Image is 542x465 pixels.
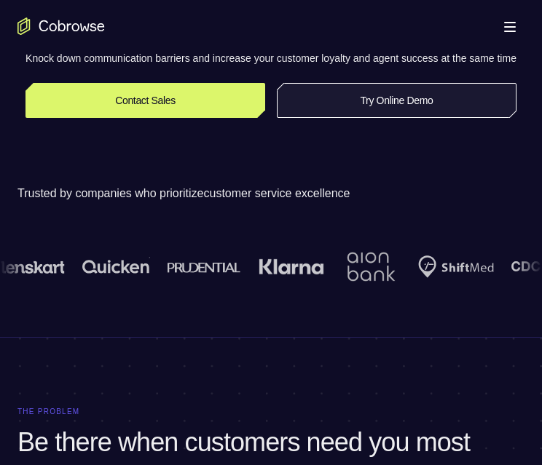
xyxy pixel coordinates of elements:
p: Knock down communication barriers and increase your customer loyalty and agent success at the sam... [25,51,517,65]
img: Aion Bank [342,237,401,296]
a: Go to the home page [17,17,105,35]
span: customer service excellence [204,187,350,199]
p: The problem [17,408,525,416]
a: Try Online Demo [277,83,517,118]
img: quicken [82,255,150,278]
img: Shiftmed [418,255,494,278]
img: prudential [168,261,241,273]
h2: Be there when customers need you most [17,425,525,460]
img: Klarna [259,258,324,276]
a: Contact Sales [25,83,265,118]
